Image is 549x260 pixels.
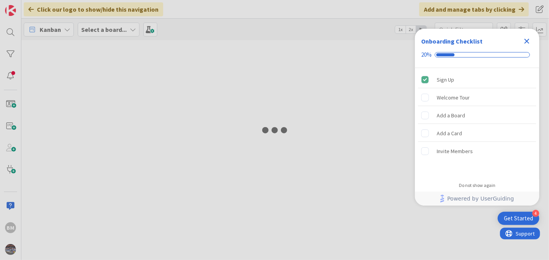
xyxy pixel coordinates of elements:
div: Get Started [504,215,533,222]
div: Do not show again [459,182,495,188]
div: Sign Up is complete. [418,71,536,88]
div: Invite Members is incomplete. [418,143,536,160]
div: Checklist Container [415,29,539,206]
div: Add a Card [437,129,462,138]
div: Add a Card is incomplete. [418,125,536,142]
div: Footer [415,192,539,206]
div: 4 [532,210,539,217]
div: Checklist progress: 20% [421,51,533,58]
div: Invite Members [437,147,473,156]
div: Welcome Tour [437,93,470,102]
div: Checklist items [415,68,539,177]
div: Welcome Tour is incomplete. [418,89,536,106]
div: Sign Up [437,75,454,84]
div: Add a Board [437,111,465,120]
span: Powered by UserGuiding [447,194,514,203]
span: Support [16,1,35,10]
div: Add a Board is incomplete. [418,107,536,124]
div: Close Checklist [521,35,533,47]
a: Powered by UserGuiding [419,192,535,206]
div: 20% [421,51,432,58]
div: Open Get Started checklist, remaining modules: 4 [498,212,539,225]
div: Onboarding Checklist [421,37,483,46]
